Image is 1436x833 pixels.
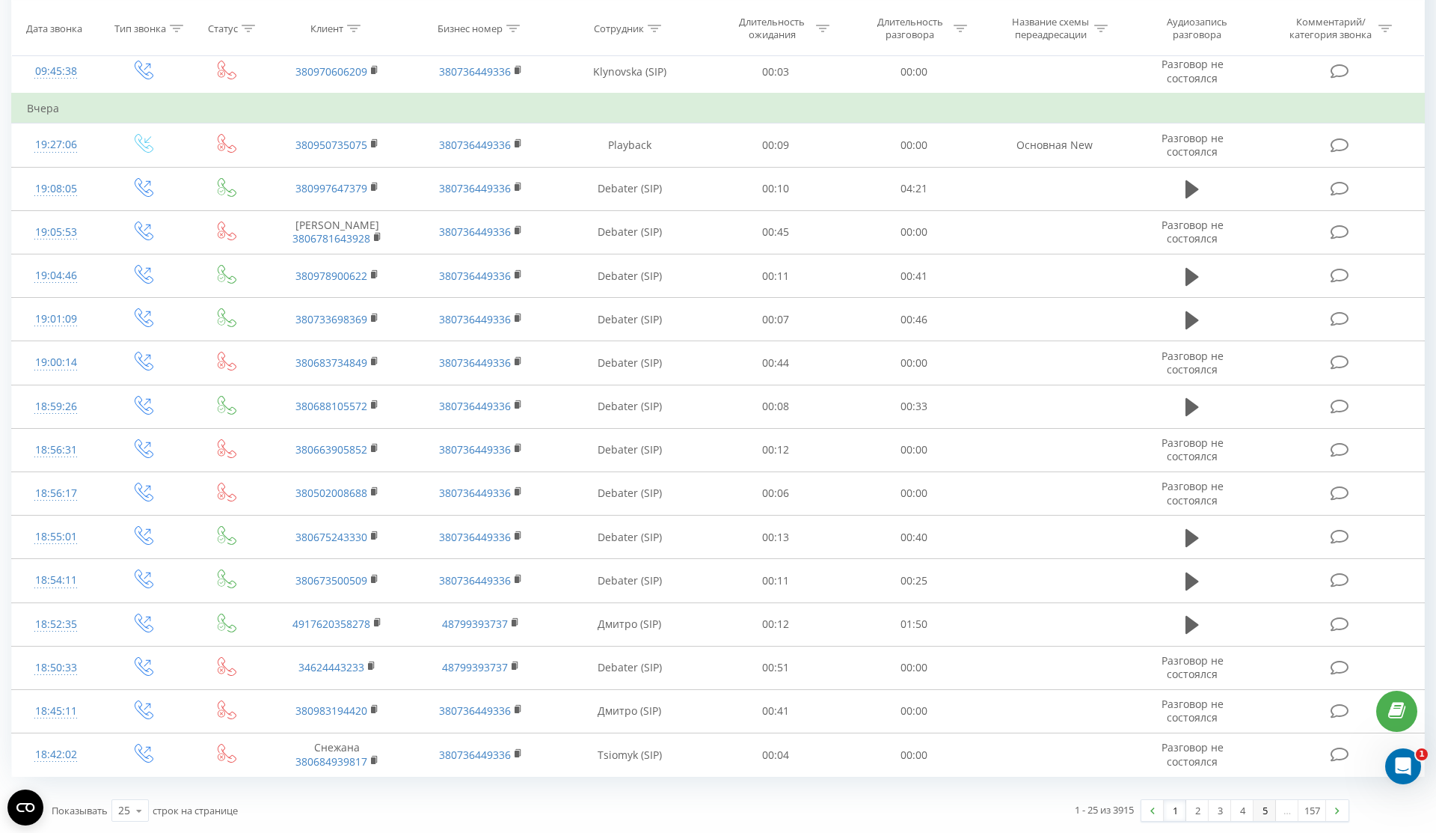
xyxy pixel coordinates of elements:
td: [PERSON_NAME] [266,210,409,254]
td: 00:00 [844,341,982,385]
a: 380736449336 [439,64,511,79]
td: 00:00 [844,210,982,254]
td: Debater (SIP) [552,646,707,689]
div: 18:54:11 [27,566,85,595]
button: Open CMP widget [7,790,43,826]
a: 4 [1231,800,1254,821]
div: 19:05:53 [27,218,85,247]
span: Разговор не состоялся [1162,57,1224,85]
div: 18:50:33 [27,653,85,683]
div: 18:45:11 [27,697,85,726]
div: Длительность ожидания [732,16,812,41]
a: 34624443233 [298,660,364,674]
a: 380736449336 [439,399,511,413]
td: 00:45 [707,210,844,254]
a: 2 [1186,800,1209,821]
a: 380683734849 [295,356,367,370]
span: Разговор не состоялся [1162,349,1224,376]
a: 380736449336 [439,138,511,152]
div: 19:01:09 [27,305,85,334]
span: Разговор не состоялся [1162,653,1224,681]
a: 380502008688 [295,486,367,500]
a: 380688105572 [295,399,367,413]
a: 380997647379 [295,181,367,195]
span: Разговор не состоялся [1162,479,1224,507]
a: 380950735075 [295,138,367,152]
span: 1 [1416,748,1428,760]
td: Debater (SIP) [552,385,707,428]
a: 380736449336 [439,442,511,457]
span: Показывать [52,804,108,817]
div: 18:55:01 [27,522,85,552]
td: Playback [552,123,707,167]
td: Debater (SIP) [552,516,707,559]
div: Бизнес номер [438,22,503,34]
td: Снежана [266,733,409,777]
td: 00:13 [707,516,844,559]
td: Debater (SIP) [552,559,707,602]
a: 3 [1209,800,1231,821]
td: 00:10 [707,167,844,210]
span: Разговор не состоялся [1162,740,1224,768]
td: 00:11 [707,254,844,298]
a: 380736449336 [439,225,511,239]
td: 00:00 [844,733,982,777]
a: 380736449336 [439,269,511,283]
a: 380663905852 [295,442,367,457]
a: 48799393737 [442,660,508,674]
td: Debater (SIP) [552,254,707,298]
td: 00:41 [844,254,982,298]
span: Разговор не состоялся [1162,218,1224,245]
div: Клиент [310,22,343,34]
a: 380684939817 [295,754,367,769]
a: 380736449336 [439,573,511,588]
div: 18:52:35 [27,610,85,639]
a: 48799393737 [442,617,508,631]
a: 3806781643928 [292,231,370,245]
a: 380733698369 [295,312,367,326]
div: 18:56:17 [27,479,85,508]
div: Длительность разговора [870,16,950,41]
td: 00:08 [707,385,844,428]
a: 380736449336 [439,181,511,195]
td: 00:51 [707,646,844,689]
div: Комментарий/категория звонка [1287,16,1375,41]
div: Дата звонка [26,22,82,34]
td: 00:25 [844,559,982,602]
a: 380978900622 [295,269,367,283]
a: 380736449336 [439,356,511,370]
td: Debater (SIP) [552,167,707,210]
a: 380736449336 [439,486,511,500]
a: 380736449336 [439,312,511,326]
td: 00:00 [844,472,982,515]
td: 00:00 [844,123,982,167]
div: 09:45:38 [27,57,85,86]
div: Сотрудник [594,22,644,34]
td: 00:12 [707,428,844,472]
td: 00:04 [707,733,844,777]
a: 1 [1164,800,1186,821]
div: 1 - 25 из 3915 [1075,802,1134,817]
div: Тип звонка [114,22,166,34]
span: строк на странице [153,804,238,817]
td: 00:46 [844,298,982,341]
td: 00:11 [707,559,844,602]
a: 380736449336 [439,748,511,762]
div: 19:27:06 [27,130,85,159]
td: 00:12 [707,602,844,646]
td: 00:07 [707,298,844,341]
a: 4917620358278 [292,617,370,631]
td: 00:40 [844,516,982,559]
div: 18:59:26 [27,392,85,421]
a: 380673500509 [295,573,367,588]
a: 380970606209 [295,64,367,79]
a: 5 [1254,800,1276,821]
a: 380736449336 [439,704,511,718]
div: 19:04:46 [27,261,85,290]
div: 18:56:31 [27,436,85,465]
td: 00:00 [844,428,982,472]
div: Название схемы переадресации [1010,16,1090,41]
td: Debater (SIP) [552,298,707,341]
div: 19:08:05 [27,174,85,204]
iframe: Intercom live chat [1385,748,1421,784]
